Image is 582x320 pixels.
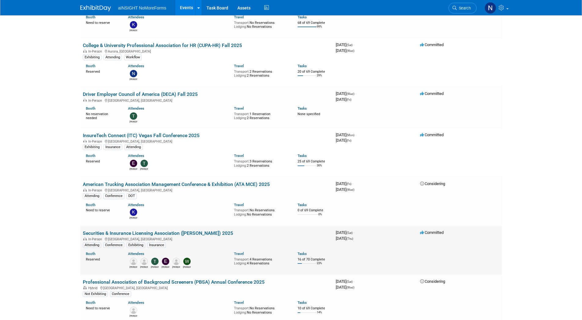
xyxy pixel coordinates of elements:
div: Insurance [147,242,166,248]
div: Johnny Bitar [172,265,180,269]
span: In-Person [88,140,104,144]
a: Tasks [298,106,307,111]
img: In-Person Event [83,237,87,240]
img: Greg Kirsch [130,307,137,314]
div: No reservation needed [86,111,119,120]
div: [GEOGRAPHIC_DATA], [GEOGRAPHIC_DATA] [83,236,331,241]
div: No Reservations No Reservations [234,305,288,315]
span: [DATE] [336,285,354,289]
span: (Fri) [346,98,351,101]
span: None specified [298,112,320,116]
div: 4 Reservations 4 Reservations [234,256,288,266]
img: Teresa Papanicolaou [151,258,159,265]
img: Chrissy Basmagy [130,258,137,265]
span: (Sat) [346,280,353,283]
div: 0 of 69 Complete [298,208,331,213]
span: (Mon) [346,133,354,137]
div: Workflow [124,55,142,60]
span: - [353,230,354,235]
div: Conference [103,193,124,199]
div: Not Exhibiting [83,291,108,297]
span: Lodging: [234,164,247,168]
span: Transport: [234,112,250,116]
div: Reserved [86,68,119,74]
a: Tasks [298,154,307,158]
td: 14% [317,311,322,319]
span: aINSIGHT NoMoreForms [118,5,167,10]
a: Booth [86,154,95,158]
div: [GEOGRAPHIC_DATA], [GEOGRAPHIC_DATA] [83,187,331,192]
div: DOT [126,193,137,199]
img: In-Person Event [83,49,87,53]
span: Search [457,6,471,10]
div: Teresa Papanicolaou [140,167,148,171]
span: (Fri) [346,182,351,186]
span: Lodging: [234,116,247,120]
div: Chrissy Basmagy [130,265,137,269]
img: Eric Guimond [130,160,137,167]
div: 25 of 69 Complete [298,159,331,164]
a: Travel [234,203,244,207]
span: (Thu) [346,237,353,240]
span: [DATE] [336,279,354,284]
span: In-Person [88,188,104,192]
a: Tasks [298,203,307,207]
span: Considering [420,181,445,186]
div: 3 Reservations 2 Reservations [234,158,288,168]
img: In-Person Event [83,140,87,143]
img: Teresa Papanicolaou [141,160,148,167]
div: Wilma Orozco [183,265,191,269]
span: Transport: [234,306,250,310]
img: Greg Kirsch [141,258,148,265]
a: Booth [86,300,95,305]
div: [GEOGRAPHIC_DATA], [GEOGRAPHIC_DATA] [83,285,331,290]
div: Need to reserve [86,305,119,311]
span: Transport: [234,208,250,212]
img: Teresa Papanicolaou [130,112,137,120]
span: (Wed) [346,49,354,53]
span: - [355,91,356,96]
div: No Reservations No Reservations [234,207,288,216]
span: Transport: [234,159,250,163]
td: 99% [317,25,322,33]
span: Lodging: [234,74,247,78]
a: Attendees [128,106,144,111]
div: Exhibiting [83,55,101,60]
div: 1 Reservation 2 Reservations [234,111,288,120]
span: [DATE] [336,91,356,96]
a: Tasks [298,252,307,256]
a: Attendees [128,300,144,305]
span: (Wed) [346,188,354,191]
span: Lodging: [234,261,247,265]
a: Attendees [128,252,144,256]
div: Teresa Papanicolaou [130,120,137,123]
a: Tasks [298,300,307,305]
span: (Wed) [346,92,354,96]
div: [GEOGRAPHIC_DATA], [GEOGRAPHIC_DATA] [83,98,331,103]
a: Travel [234,106,244,111]
div: 20 of 69 Complete [298,70,331,74]
span: [DATE] [336,42,354,47]
span: Lodging: [234,25,247,29]
a: Professional Association of Background Screeners (PBSA) Annual Conference 2025 [83,279,265,285]
div: Conference [110,291,131,297]
span: Transport: [234,70,250,74]
span: [DATE] [336,48,354,53]
img: Johnny Bitar [173,258,180,265]
img: Kate Silvas [130,209,137,216]
div: Reserved [86,158,119,164]
td: 36% [317,164,322,172]
a: Booth [86,64,95,68]
img: Kate Silvas [130,21,137,28]
div: Kate Silvas [130,28,137,32]
div: 2 Reservations 2 Reservations [234,68,288,78]
div: Attending [83,193,101,199]
span: Lodging: [234,213,247,216]
div: Greg Kirsch [140,265,148,269]
a: Travel [234,154,244,158]
span: Committed [420,91,444,96]
div: Reserved [86,256,119,262]
a: Attendees [128,154,144,158]
a: InsureTech Connect (ITC) Vegas Fall Conference 2025 [83,133,199,138]
a: Tasks [298,64,307,68]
